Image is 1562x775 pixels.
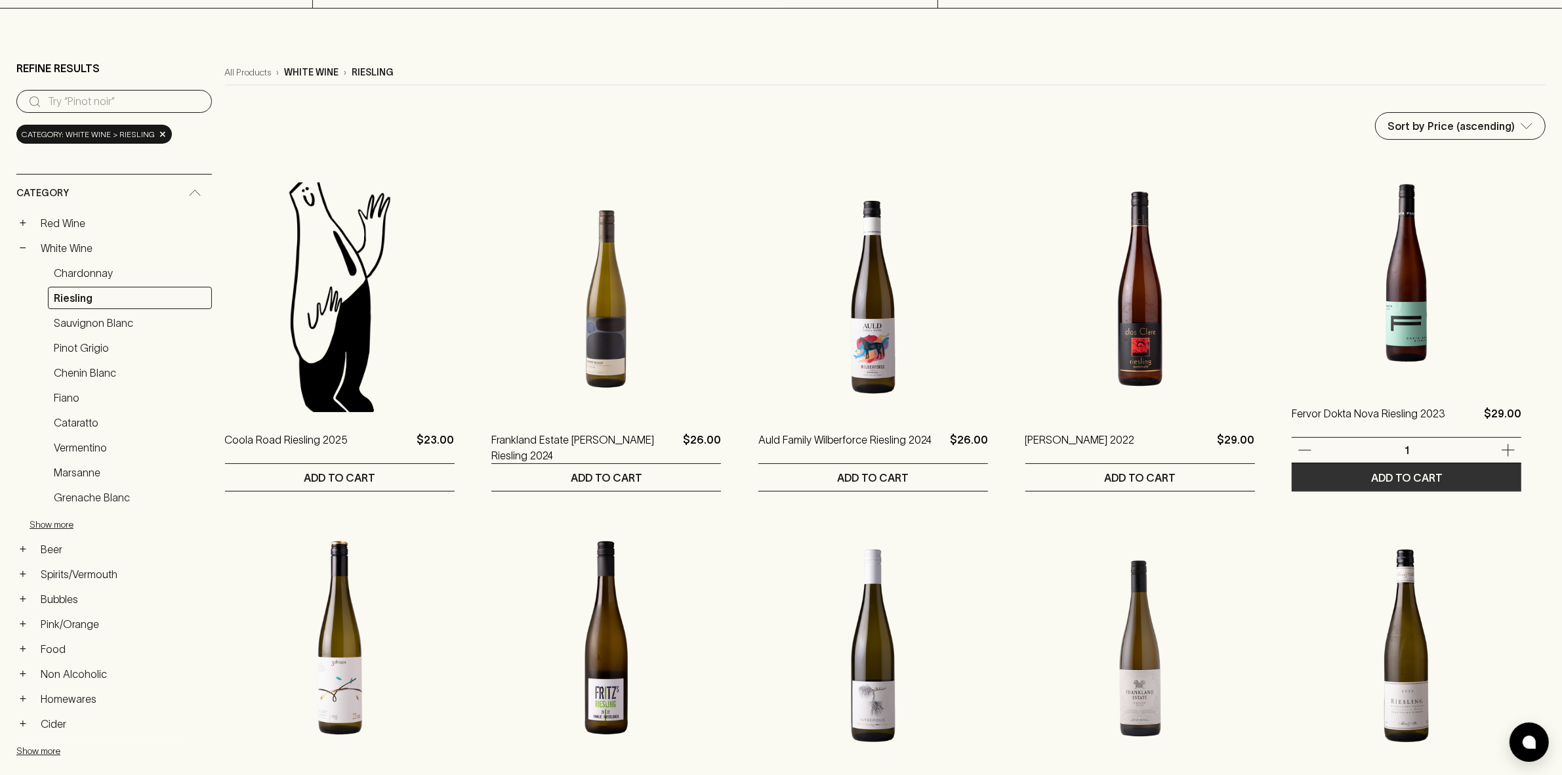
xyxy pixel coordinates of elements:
[48,461,212,484] a: Marsanne
[491,531,721,761] img: Fritz ( Gunderloch ) Rheinhessen Riesling 2022
[35,212,212,234] a: Red Wine
[758,432,932,463] a: Auld Family Wilberforce Riesling 2024
[16,667,30,681] button: +
[225,531,455,761] img: 3 Drops Riesling 2024
[1025,182,1255,412] img: Clos Clare Riesling 2022
[1523,736,1536,749] img: bubble-icon
[35,688,212,710] a: Homewares
[950,432,988,463] p: $26.00
[758,182,988,412] img: Auld Family Wilberforce Riesling 2024
[1025,432,1135,463] a: [PERSON_NAME] 2022
[48,91,201,112] input: Try “Pinot noir”
[48,436,212,459] a: Vermentino
[16,738,188,765] button: Show more
[1292,406,1445,437] a: Fervor Dokta Nova Riesling 2023
[16,717,30,730] button: +
[30,511,201,538] button: Show more
[16,593,30,606] button: +
[417,432,455,463] p: $23.00
[1025,464,1255,491] button: ADD TO CART
[35,588,212,610] a: Bubbles
[491,182,721,412] img: Frankland Estate Rocky Gully Riesling 2024
[16,543,30,556] button: +
[1391,443,1422,457] p: 1
[1376,113,1545,139] div: Sort by Price (ascending)
[16,175,212,212] div: Category
[1292,156,1521,386] img: Fervor Dokta Nova Riesling 2023
[352,66,394,79] p: riesling
[48,411,212,434] a: Cataratto
[16,692,30,705] button: +
[758,531,988,761] img: Intrepidus Half Dry Riesling 2024
[35,613,212,635] a: Pink/Orange
[48,262,212,284] a: Chardonnay
[35,237,212,259] a: White Wine
[159,127,167,141] span: ×
[225,66,272,79] a: All Products
[35,563,212,585] a: Spirits/Vermouth
[1025,531,1255,761] img: Frankland Estate Riesling 2023
[1292,531,1521,761] img: Max & Me Woodcarvers VIneyard Riesling 2023
[758,464,988,491] button: ADD TO CART
[285,66,339,79] p: white wine
[1104,470,1176,486] p: ADD TO CART
[48,287,212,309] a: Riesling
[16,217,30,230] button: +
[1292,464,1521,491] button: ADD TO CART
[16,60,100,76] p: Refine Results
[16,185,69,201] span: Category
[35,638,212,660] a: Food
[344,66,347,79] p: ›
[48,486,212,509] a: Grenache Blanc
[16,568,30,581] button: +
[35,713,212,735] a: Cider
[225,182,455,412] img: Blackhearts & Sparrows Man
[48,312,212,334] a: Sauvignon Blanc
[1218,432,1255,463] p: $29.00
[16,241,30,255] button: −
[1371,470,1443,486] p: ADD TO CART
[491,464,721,491] button: ADD TO CART
[837,470,909,486] p: ADD TO CART
[48,337,212,359] a: Pinot Grigio
[22,128,155,141] span: Category: white wine > riesling
[225,432,348,463] a: Coola Road Riesling 2025
[35,538,212,560] a: Beer
[225,464,455,491] button: ADD TO CART
[48,387,212,409] a: Fiano
[571,470,642,486] p: ADD TO CART
[683,432,721,463] p: $26.00
[16,642,30,656] button: +
[1387,118,1515,134] p: Sort by Price (ascending)
[16,618,30,631] button: +
[491,432,678,463] a: Frankland Estate [PERSON_NAME] Riesling 2024
[35,663,212,685] a: Non Alcoholic
[304,470,375,486] p: ADD TO CART
[1484,406,1521,437] p: $29.00
[48,362,212,384] a: Chenin Blanc
[277,66,279,79] p: ›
